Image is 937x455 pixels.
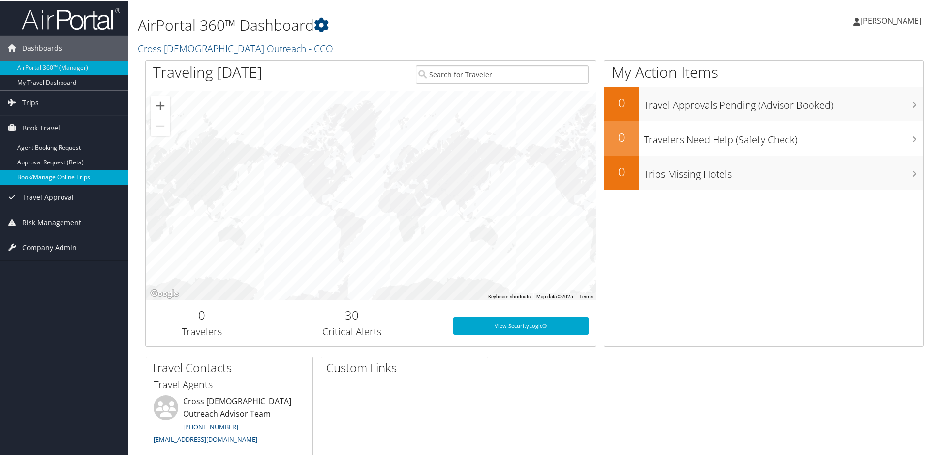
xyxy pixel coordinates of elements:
[853,5,931,34] a: [PERSON_NAME]
[183,422,238,430] a: [PHONE_NUMBER]
[148,287,181,299] a: Open this area in Google Maps (opens a new window)
[604,128,639,145] h2: 0
[326,358,488,375] h2: Custom Links
[536,293,573,298] span: Map data ©2025
[22,184,74,209] span: Travel Approval
[453,316,589,334] a: View SecurityLogic®
[644,93,923,111] h3: Travel Approvals Pending (Advisor Booked)
[154,434,257,443] a: [EMAIL_ADDRESS][DOMAIN_NAME]
[154,377,305,390] h3: Travel Agents
[604,61,923,82] h1: My Action Items
[149,394,310,447] li: Cross [DEMOGRAPHIC_DATA] Outreach Advisor Team
[579,293,593,298] a: Terms (opens in new tab)
[138,41,336,54] a: Cross [DEMOGRAPHIC_DATA] Outreach - CCO
[153,324,251,338] h3: Travelers
[604,94,639,110] h2: 0
[22,6,120,30] img: airportal-logo.png
[604,120,923,155] a: 0Travelers Need Help (Safety Check)
[151,358,312,375] h2: Travel Contacts
[22,115,60,139] span: Book Travel
[22,90,39,114] span: Trips
[604,155,923,189] a: 0Trips Missing Hotels
[604,86,923,120] a: 0Travel Approvals Pending (Advisor Booked)
[604,162,639,179] h2: 0
[266,324,438,338] h3: Critical Alerts
[151,95,170,115] button: Zoom in
[22,209,81,234] span: Risk Management
[266,306,438,323] h2: 30
[860,14,921,25] span: [PERSON_NAME]
[138,14,667,34] h1: AirPortal 360™ Dashboard
[22,234,77,259] span: Company Admin
[153,306,251,323] h2: 0
[151,115,170,135] button: Zoom out
[644,162,923,180] h3: Trips Missing Hotels
[416,65,589,83] input: Search for Traveler
[148,287,181,299] img: Google
[488,292,531,299] button: Keyboard shortcuts
[644,127,923,146] h3: Travelers Need Help (Safety Check)
[22,35,62,60] span: Dashboards
[153,61,262,82] h1: Traveling [DATE]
